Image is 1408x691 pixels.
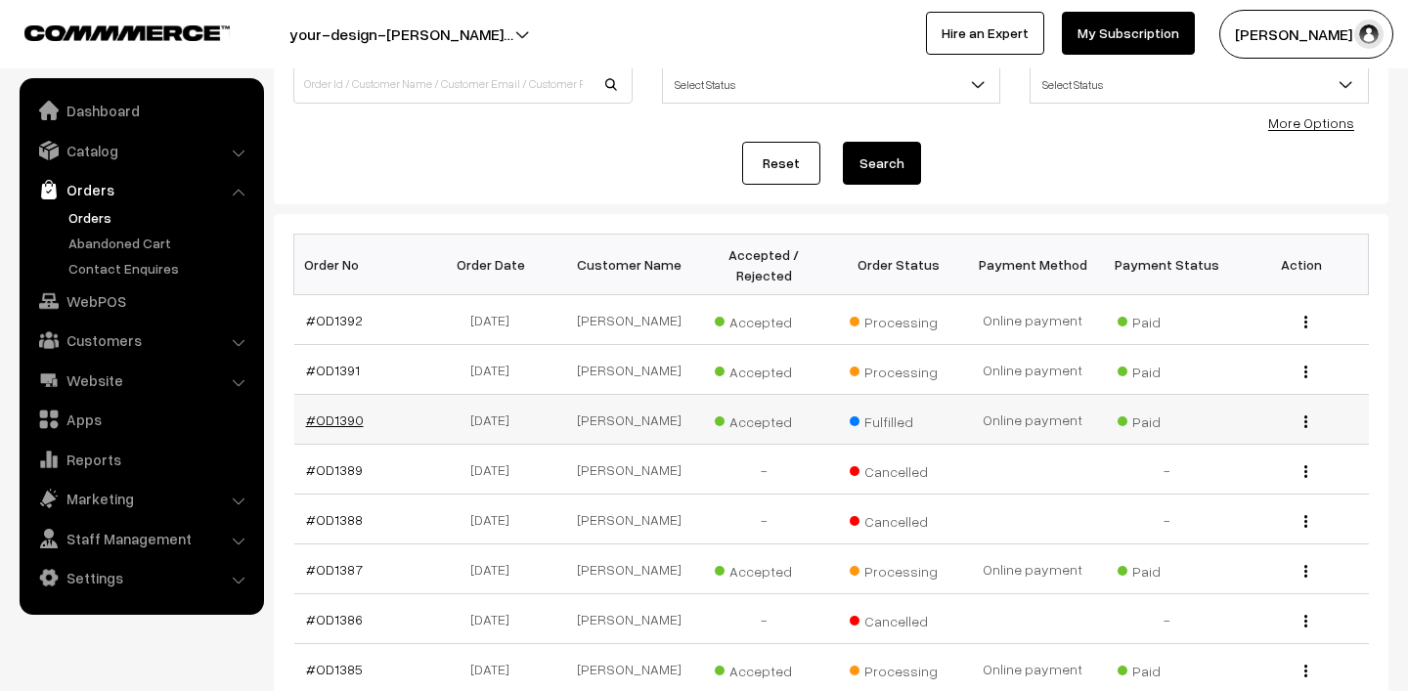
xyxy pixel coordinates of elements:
td: [PERSON_NAME] [562,495,696,544]
span: Processing [850,307,947,332]
span: Paid [1118,357,1215,382]
td: [DATE] [428,495,562,544]
span: Cancelled [850,606,947,631]
span: Processing [850,357,947,382]
th: Order No [294,235,428,295]
a: Abandoned Cart [64,233,257,253]
td: - [1100,445,1234,495]
img: Menu [1304,316,1307,328]
td: [DATE] [428,295,562,345]
span: Cancelled [850,506,947,532]
a: #OD1386 [306,611,363,627]
td: - [697,445,831,495]
td: [DATE] [428,544,562,594]
button: [PERSON_NAME] N.P [1219,10,1393,59]
span: Paid [1118,556,1215,582]
td: [PERSON_NAME] [562,594,696,644]
td: Online payment [965,544,1099,594]
a: #OD1385 [306,661,363,677]
td: [DATE] [428,395,562,445]
td: [PERSON_NAME] [562,445,696,495]
img: user [1354,20,1384,49]
a: Staff Management [24,521,257,556]
span: Cancelled [850,456,947,482]
button: Search [843,142,921,185]
td: [PERSON_NAME] [562,544,696,594]
td: [PERSON_NAME] [562,345,696,395]
a: #OD1387 [306,561,363,578]
img: Menu [1304,515,1307,528]
td: - [1100,594,1234,644]
td: [PERSON_NAME] [562,295,696,345]
span: Paid [1118,407,1215,432]
a: #OD1390 [306,411,364,428]
a: COMMMERCE [24,20,196,43]
a: #OD1389 [306,461,363,478]
th: Payment Method [965,235,1099,295]
span: Select Status [1030,65,1369,104]
img: Menu [1304,565,1307,578]
td: [DATE] [428,445,562,495]
td: [DATE] [428,345,562,395]
td: - [1100,495,1234,544]
a: Reset [742,142,820,185]
img: Menu [1304,615,1307,627]
th: Order Status [831,235,965,295]
span: Select Status [1031,67,1368,102]
th: Action [1234,235,1368,295]
a: My Subscription [1062,12,1195,55]
a: Reports [24,442,257,477]
td: Online payment [965,295,1099,345]
a: Contact Enquires [64,258,257,279]
a: More Options [1268,114,1354,131]
span: Select Status [662,65,1001,104]
button: your-design-[PERSON_NAME]… [221,10,582,59]
span: Paid [1118,656,1215,681]
td: Online payment [965,345,1099,395]
td: Online payment [965,395,1099,445]
img: Menu [1304,465,1307,478]
span: Paid [1118,307,1215,332]
a: Catalog [24,133,257,168]
a: WebPOS [24,283,257,319]
a: Website [24,363,257,398]
th: Accepted / Rejected [697,235,831,295]
span: Processing [850,656,947,681]
span: Accepted [715,556,813,582]
span: Processing [850,556,947,582]
span: Select Status [663,67,1000,102]
a: Settings [24,560,257,595]
span: Fulfilled [850,407,947,432]
td: - [697,495,831,544]
a: Marketing [24,481,257,516]
a: #OD1391 [306,362,360,378]
span: Accepted [715,307,813,332]
span: Accepted [715,357,813,382]
a: #OD1388 [306,511,363,528]
img: Menu [1304,665,1307,677]
a: Orders [24,172,257,207]
a: Apps [24,402,257,437]
td: [DATE] [428,594,562,644]
td: - [697,594,831,644]
span: Accepted [715,656,813,681]
td: [PERSON_NAME] [562,395,696,445]
a: #OD1392 [306,312,363,328]
th: Order Date [428,235,562,295]
input: Order Id / Customer Name / Customer Email / Customer Phone [293,65,633,104]
a: Orders [64,207,257,228]
th: Payment Status [1100,235,1234,295]
span: Accepted [715,407,813,432]
img: COMMMERCE [24,25,230,40]
a: Hire an Expert [926,12,1044,55]
a: Dashboard [24,93,257,128]
img: Menu [1304,366,1307,378]
th: Customer Name [562,235,696,295]
a: Customers [24,323,257,358]
img: Menu [1304,415,1307,428]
